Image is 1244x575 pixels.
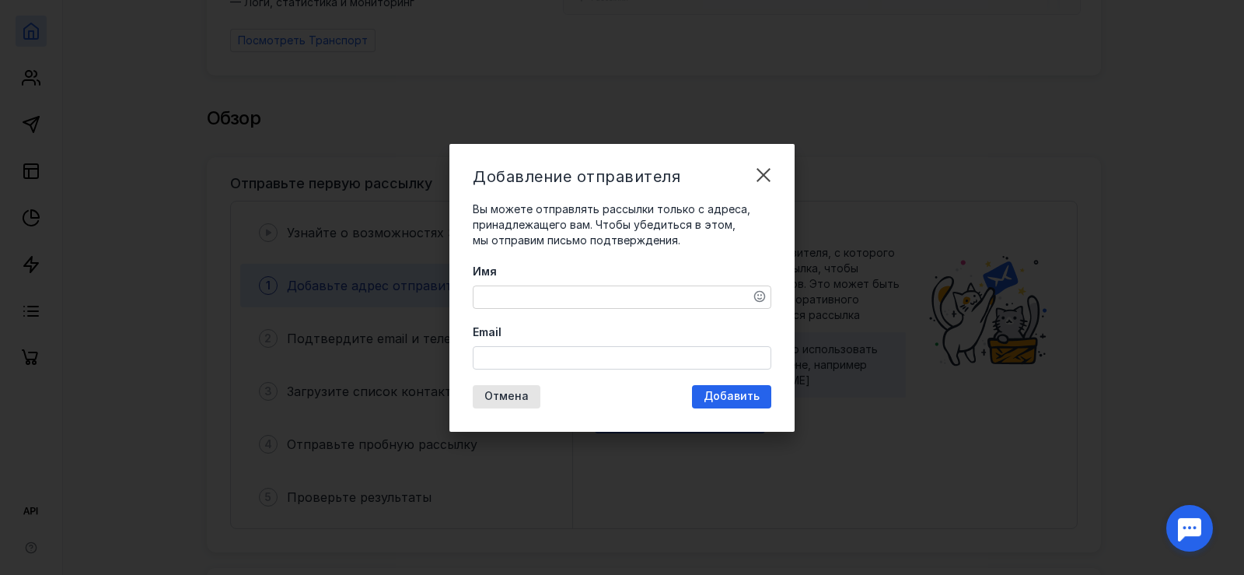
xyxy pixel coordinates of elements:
[473,264,497,279] span: Имя
[473,324,501,340] span: Email
[484,390,529,403] span: Отмена
[473,167,680,186] span: Добавление отправителя
[692,385,771,408] button: Добавить
[473,202,750,247] span: Вы можете отправлять рассылки только с адреса, принадлежащего вам. Чтобы убедиться в этом, мы отп...
[473,385,540,408] button: Отмена
[704,390,760,403] span: Добавить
